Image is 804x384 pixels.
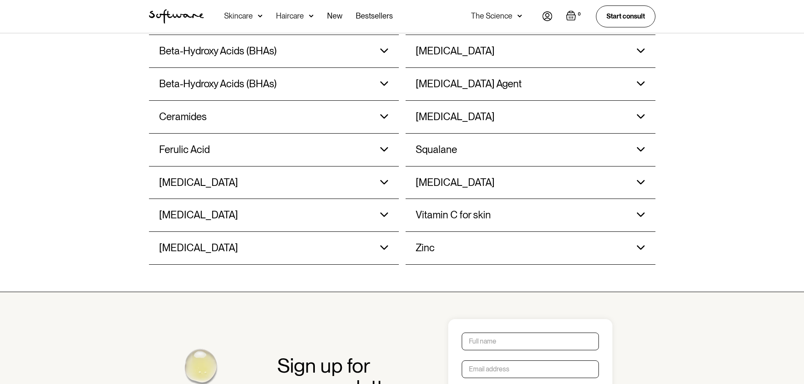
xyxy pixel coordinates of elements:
div: 0 [576,11,582,18]
h3: Beta-Hydroxy Acids (BHAs) [159,78,276,90]
h3: Beta-Hydroxy Acids (BHAs) [159,45,276,57]
input: Email address [462,360,599,378]
div: Skincare [224,12,253,20]
h3: Ferulic Acid [159,144,210,156]
h3: Zinc [416,242,435,254]
div: The Science [471,12,512,20]
a: home [149,9,204,24]
img: arrow down [309,12,314,20]
h3: [MEDICAL_DATA] [416,111,495,123]
input: Full name [462,333,599,350]
img: arrow down [517,12,522,20]
h3: [MEDICAL_DATA] [159,209,238,221]
a: Open empty cart [566,11,582,22]
h3: Vitamin C for skin [416,209,491,221]
div: Haircare [276,12,304,20]
h3: Squalane [416,144,457,156]
img: Software Logo [149,9,204,24]
h3: [MEDICAL_DATA] [416,177,495,189]
a: Start consult [596,5,655,27]
h3: [MEDICAL_DATA] [159,242,238,254]
h3: [MEDICAL_DATA] [416,45,495,57]
h3: [MEDICAL_DATA] Agent [416,78,522,90]
h3: [MEDICAL_DATA] [159,177,238,189]
h3: Ceramides [159,111,207,123]
img: arrow down [258,12,263,20]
